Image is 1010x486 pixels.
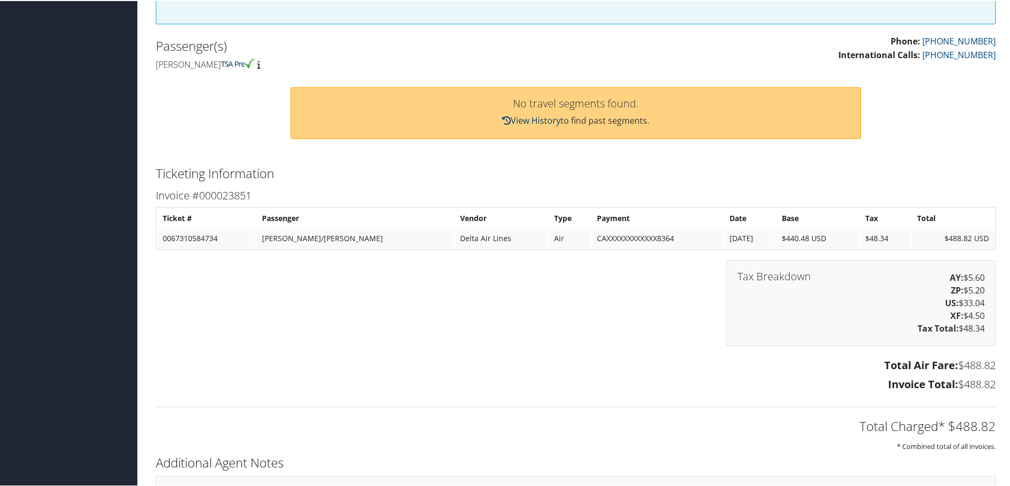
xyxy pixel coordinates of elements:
h2: Passenger(s) [156,36,568,54]
strong: Tax Total: [918,322,959,333]
th: Date [724,208,775,227]
th: Vendor [455,208,547,227]
th: Total [912,208,994,227]
h2: Ticketing Information [156,163,996,181]
strong: Invoice Total: [888,376,958,390]
small: * Combined total of all invoices. [897,441,996,450]
strong: AY: [950,271,964,282]
th: Passenger [257,208,454,227]
a: [PHONE_NUMBER] [922,34,996,46]
h2: Additional Agent Notes [156,453,996,471]
td: [PERSON_NAME]/[PERSON_NAME] [257,228,454,247]
strong: International Calls: [838,48,920,60]
td: $440.48 USD [777,228,859,247]
h3: $488.82 [156,357,996,372]
img: tsa-precheck.png [221,58,255,67]
td: Air [549,228,591,247]
td: [DATE] [724,228,775,247]
th: Type [549,208,591,227]
strong: XF: [950,309,964,320]
a: [PHONE_NUMBER] [922,48,996,60]
td: 0067310584734 [157,228,256,247]
td: $488.82 USD [912,228,994,247]
strong: Total Air Fare: [884,357,958,371]
div: $5.60 $5.20 $33.04 $4.50 $48.34 [726,259,996,345]
th: Base [777,208,859,227]
p: to find past segments. [302,113,850,127]
h3: $488.82 [156,376,996,391]
th: Tax [860,208,911,227]
h3: No travel segments found. [302,97,850,108]
h3: Invoice #000023851 [156,187,996,202]
td: $48.34 [860,228,911,247]
h3: Tax Breakdown [737,270,811,281]
strong: US: [945,296,959,308]
td: CAXXXXXXXXXXXX8364 [592,228,723,247]
strong: ZP: [951,283,964,295]
td: Delta Air Lines [455,228,547,247]
th: Payment [592,208,723,227]
a: View History [502,114,560,125]
strong: Phone: [891,34,920,46]
h4: [PERSON_NAME] [156,58,568,69]
h2: Total Charged* $488.82 [156,416,996,434]
th: Ticket # [157,208,256,227]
